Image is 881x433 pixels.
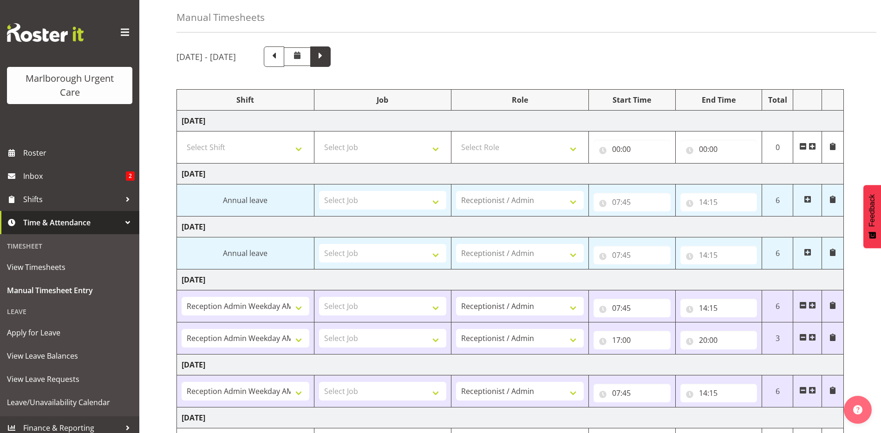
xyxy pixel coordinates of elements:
span: Manual Timesheet Entry [7,283,132,297]
a: Apply for Leave [2,321,137,344]
span: Inbox [23,169,126,183]
a: Leave/Unavailability Calendar [2,391,137,414]
a: View Timesheets [2,256,137,279]
div: Job [319,94,447,105]
span: 2 [126,171,135,181]
td: [DATE] [177,216,844,237]
input: Click to select... [594,299,671,317]
a: View Leave Requests [2,367,137,391]
span: Annual leave [223,248,268,258]
h4: Manual Timesheets [176,12,265,23]
td: 6 [762,237,793,269]
span: Annual leave [223,195,268,205]
input: Click to select... [680,331,757,349]
span: Feedback [868,194,876,227]
td: 6 [762,290,793,322]
span: Apply for Leave [7,326,132,340]
td: [DATE] [177,164,844,184]
span: View Leave Balances [7,349,132,363]
td: [DATE] [177,269,844,290]
span: View Leave Requests [7,372,132,386]
h5: [DATE] - [DATE] [176,52,236,62]
input: Click to select... [680,140,757,158]
div: Timesheet [2,236,137,256]
div: Role [456,94,584,105]
input: Click to select... [594,140,671,158]
span: View Timesheets [7,260,132,274]
img: help-xxl-2.png [853,405,862,414]
div: Total [767,94,788,105]
td: 6 [762,375,793,407]
input: Click to select... [594,384,671,402]
div: Leave [2,302,137,321]
td: 3 [762,322,793,354]
td: [DATE] [177,407,844,428]
td: [DATE] [177,111,844,131]
span: Leave/Unavailability Calendar [7,395,132,409]
button: Feedback - Show survey [863,185,881,248]
span: Shifts [23,192,121,206]
span: Time & Attendance [23,216,121,230]
input: Click to select... [594,331,671,349]
img: Rosterit website logo [7,23,84,42]
a: View Leave Balances [2,344,137,367]
td: [DATE] [177,354,844,375]
div: End Time [680,94,757,105]
div: Start Time [594,94,671,105]
td: 0 [762,131,793,164]
td: 6 [762,184,793,216]
a: Manual Timesheet Entry [2,279,137,302]
input: Click to select... [680,384,757,402]
div: Marlborough Urgent Care [16,72,123,99]
input: Click to select... [680,299,757,317]
div: Shift [182,94,309,105]
span: Roster [23,146,135,160]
